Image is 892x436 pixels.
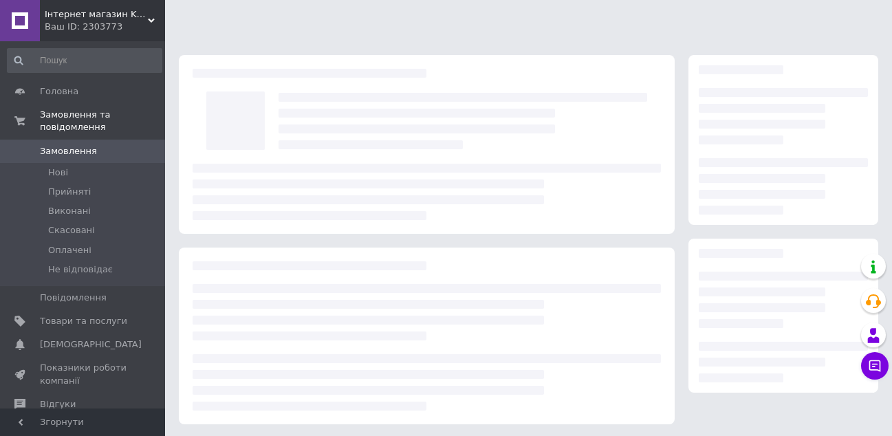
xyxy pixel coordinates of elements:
span: Відгуки [40,398,76,411]
span: Головна [40,85,78,98]
button: Чат з покупцем [861,352,889,380]
span: Замовлення та повідомлення [40,109,165,133]
span: Скасовані [48,224,95,237]
span: Нові [48,166,68,179]
span: Оплачені [48,244,91,257]
span: Повідомлення [40,292,107,304]
span: Товари та послуги [40,315,127,327]
input: Пошук [7,48,162,73]
span: Інтернет магазин KidsJoy [45,8,148,21]
div: Ваш ID: 2303773 [45,21,165,33]
span: Не відповідає [48,263,113,276]
span: Прийняті [48,186,91,198]
span: Виконані [48,205,91,217]
span: Замовлення [40,145,97,157]
span: [DEMOGRAPHIC_DATA] [40,338,142,351]
span: Показники роботи компанії [40,362,127,386]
